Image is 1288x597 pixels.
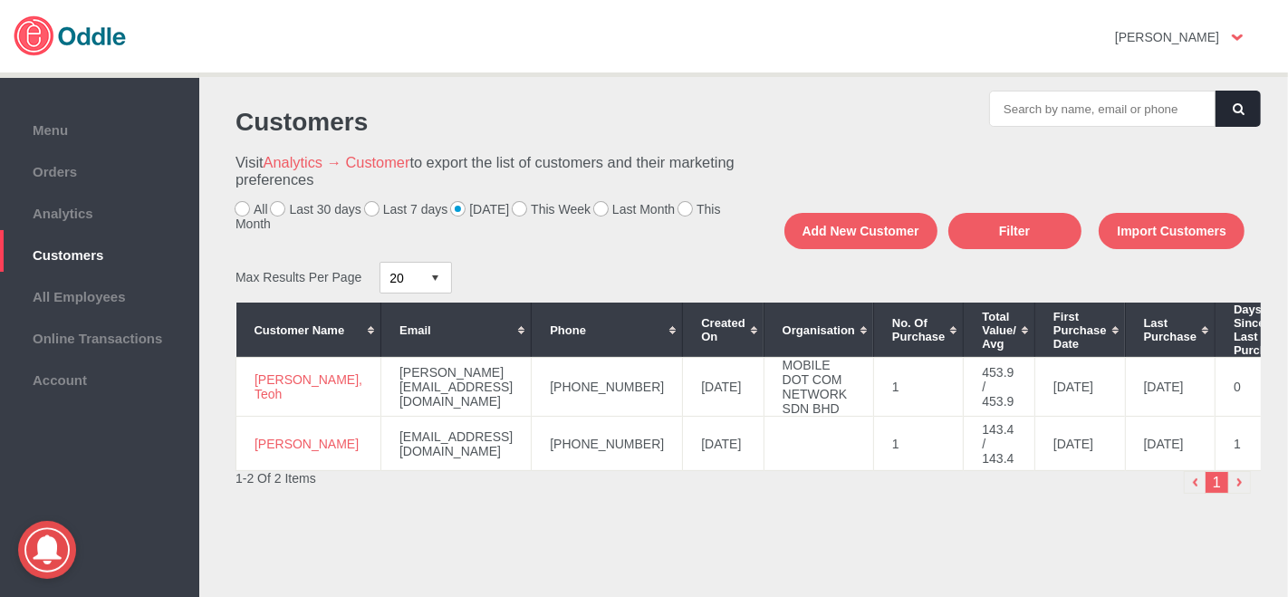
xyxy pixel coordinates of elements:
td: 1 [873,417,964,471]
th: First Purchase Date [1035,303,1126,357]
th: Customer Name [236,303,381,357]
span: Account [9,368,190,388]
td: 143.4 / 143.4 [964,417,1035,471]
td: [EMAIL_ADDRESS][DOMAIN_NAME] [381,417,532,471]
span: Analytics [9,201,190,221]
th: Created On [683,303,764,357]
span: Orders [9,159,190,179]
span: All Employees [9,284,190,304]
button: Import Customers [1099,213,1245,249]
td: [DATE] [683,358,764,417]
a: [PERSON_NAME] [255,437,359,451]
td: 1 [873,358,964,417]
label: [DATE] [451,202,509,217]
label: Last 30 days [271,202,360,217]
th: No. of Purchase [873,303,964,357]
label: Last 7 days [365,202,448,217]
th: Total Value/ Avg [964,303,1035,357]
th: Email [381,303,532,357]
th: Last Purchase [1125,303,1216,357]
span: Menu [9,118,190,138]
button: Filter [948,213,1081,249]
span: Online Transactions [9,326,190,346]
span: Max Results Per Page [235,271,361,285]
span: Customers [9,243,190,263]
td: 453.9 / 453.9 [964,358,1035,417]
td: [PHONE_NUMBER] [532,358,683,417]
td: MOBILE DOT COM NETWORK SDN BHD [764,358,873,417]
strong: [PERSON_NAME] [1115,30,1219,44]
td: [PERSON_NAME][EMAIL_ADDRESS][DOMAIN_NAME] [381,358,532,417]
input: Search by name, email or phone [989,91,1216,127]
td: [DATE] [1125,358,1216,417]
button: Add New Customer [784,213,937,249]
td: [PHONE_NUMBER] [532,417,683,471]
label: All [235,202,268,217]
th: Organisation [764,303,873,357]
td: [DATE] [1125,417,1216,471]
label: This Month [235,202,721,231]
th: Phone [532,303,683,357]
span: 1-2 Of 2 Items [235,471,316,486]
img: user-option-arrow.png [1232,34,1243,41]
img: right-arrow.png [1228,471,1251,494]
a: Analytics → Customer [264,154,410,170]
label: This Week [513,202,591,217]
h3: Visit to export the list of customers and their marketing preferences [235,154,735,188]
td: [DATE] [1035,358,1126,417]
td: [DATE] [1035,417,1126,471]
label: Last Month [594,202,675,217]
h1: Customers [235,108,735,137]
li: 1 [1206,471,1228,494]
img: left-arrow-small.png [1184,471,1206,494]
a: [PERSON_NAME], Teoh [255,372,362,401]
td: [DATE] [683,417,764,471]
